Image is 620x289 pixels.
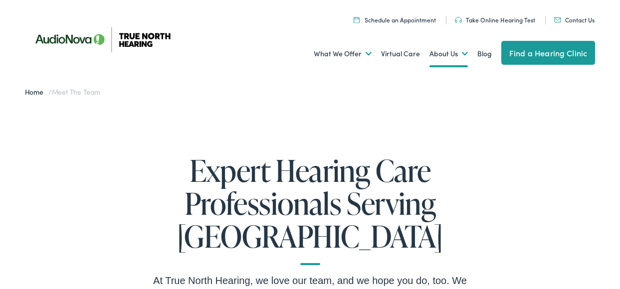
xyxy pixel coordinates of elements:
[151,154,470,265] h1: Expert Hearing Care Professionals Serving [GEOGRAPHIC_DATA]
[25,87,48,97] a: Home
[554,17,561,22] img: Mail icon in color code ffb348, used for communication purposes
[354,15,436,24] a: Schedule an Appointment
[25,87,100,97] span: /
[554,15,595,24] a: Contact Us
[501,41,595,65] a: Find a Hearing Clinic
[354,16,360,23] img: Icon symbolizing a calendar in color code ffb348
[477,35,492,72] a: Blog
[381,35,420,72] a: Virtual Care
[429,35,468,72] a: About Us
[455,15,535,24] a: Take Online Hearing Test
[52,87,100,97] span: Meet the Team
[314,35,372,72] a: What We Offer
[455,17,462,23] img: Headphones icon in color code ffb348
